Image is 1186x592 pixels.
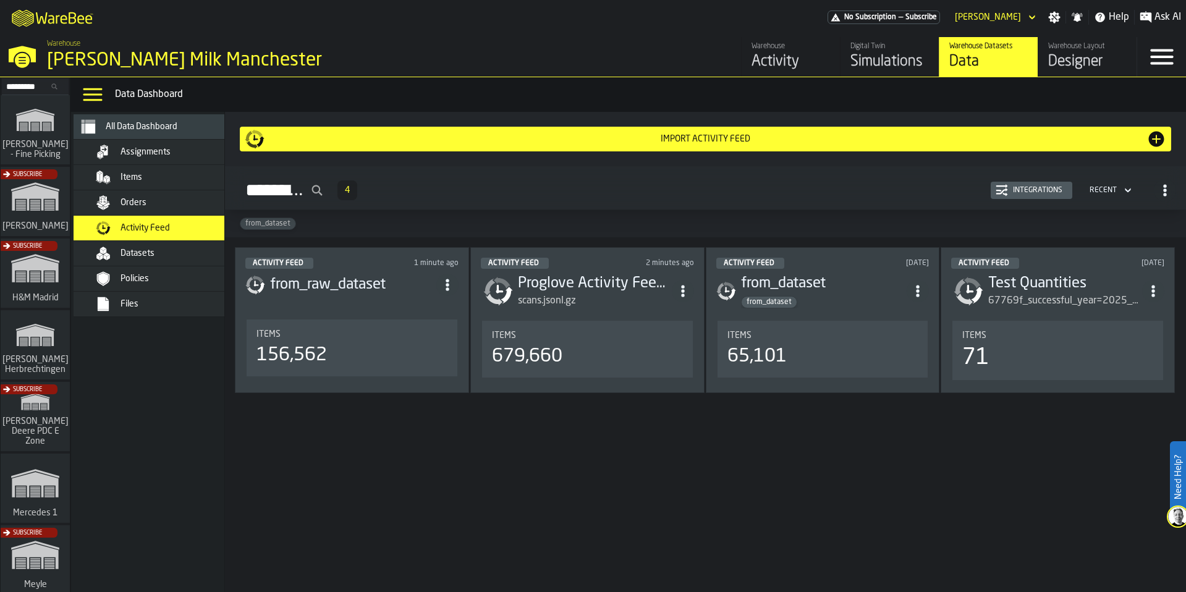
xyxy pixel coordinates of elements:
div: DropdownMenuValue-4 [1090,186,1117,195]
a: link-to-/wh/i/48cbecf7-1ea2-4bc9-a439-03d5b66e1a58/simulations [1,95,70,167]
span: Subscribe [13,243,42,250]
li: menu Policies [74,266,247,292]
li: menu Files [74,292,247,317]
a: link-to-/wh/i/1653e8cc-126b-480f-9c47-e01e76aa4a88/simulations [1,167,70,239]
span: Orders [121,198,146,208]
li: menu Activity Feed [74,216,247,241]
label: button-toggle-Data Menu [75,82,110,107]
div: stat-Items [482,321,693,378]
span: Subscribe [905,13,937,22]
div: DropdownMenuValue-Pavle Vasic [955,12,1021,22]
span: Warehouse [47,40,80,48]
div: [PERSON_NAME] Milk Manchester [47,49,381,72]
section: card-DataDashboardCard [716,318,930,380]
span: Subscribe [13,386,42,393]
div: DropdownMenuValue-Pavle Vasic [950,10,1038,25]
span: from_dataset [240,219,295,228]
div: Updated: 8/8/2025, 5:23:39 PM Created: 8/8/2025, 5:20:47 PM [858,259,929,268]
a: link-to-/wh/i/f0a6b354-7883-413a-84ff-a65eb9c31f03/simulations [1,310,70,382]
div: Title [962,331,1153,340]
section: card-DataDashboardCard [481,318,694,380]
div: scans.jsonl.gz [518,294,672,308]
li: menu All Data Dashboard [74,114,247,140]
div: stat-Items [718,321,928,378]
a: link-to-/wh/i/b09612b5-e9f1-4a3a-b0a4-784729d61419/pricing/ [828,11,940,24]
div: Title [492,331,683,340]
span: from_dataset [742,298,797,307]
a: link-to-/wh/i/b09612b5-e9f1-4a3a-b0a4-784729d61419/designer [1038,37,1137,77]
div: ButtonLoadMore-Load More-Prev-First-Last [333,180,362,200]
a: link-to-/wh/i/9d85c013-26f4-4c06-9c7d-6d35b33af13a/simulations [1,382,70,454]
span: All Data Dashboard [106,122,177,132]
a: link-to-/wh/i/0438fb8c-4a97-4a5b-bcc6-2889b6922db0/simulations [1,239,70,310]
span: Help [1109,10,1129,25]
div: Import Activity Feed [265,134,1146,144]
span: Activity Feed [724,260,774,267]
li: menu Orders [74,190,247,216]
span: Policies [121,274,149,284]
h3: from_dataset [741,274,907,294]
div: Data Dashboard [115,87,1181,102]
span: Activity Feed [253,260,303,267]
div: stat-Items [952,321,1163,380]
span: Items [727,331,752,340]
div: Warehouse Datasets [949,42,1028,51]
section: card-DataDashboardCard [245,317,459,379]
span: Datasets [121,248,155,258]
div: DropdownMenuValue-4 [1085,183,1134,198]
div: Simulations [850,52,929,72]
a: link-to-/wh/i/b09612b5-e9f1-4a3a-b0a4-784729d61419/data [939,37,1038,77]
span: Items [962,331,986,340]
span: No Subscription [844,13,896,22]
div: Data [949,52,1028,72]
h3: Test Quantities [988,274,1142,294]
a: link-to-/wh/i/a24a3e22-db74-4543-ba93-f633e23cdb4e/simulations [1,454,70,525]
span: Assignments [121,147,171,157]
span: Items [121,172,142,182]
a: link-to-/wh/i/b09612b5-e9f1-4a3a-b0a4-784729d61419/simulations [840,37,939,77]
span: Mercedes 1 [11,508,60,518]
div: Updated: 8/25/2025, 5:49:28 PM Created: 6/6/2025, 11:56:44 AM [622,259,693,268]
div: status-5 2 [481,258,549,269]
label: button-toggle-Menu [1137,37,1186,77]
div: Title [256,329,447,339]
span: — [899,13,903,22]
li: menu Items [74,165,247,190]
h3: Proglove Activity Feed (no trolleys) [518,274,672,294]
label: Need Help? [1171,442,1185,512]
h2: button-Activity Feed [225,166,1186,210]
div: Integrations [1008,186,1067,195]
div: ItemListCard-DashboardItemContainer [941,247,1175,393]
div: status-5 2 [951,258,1019,269]
div: 67769f_successful_year=2025_month=08_day=04_cc-ioteventarchive-ingestion-4-2025-08-04-12-05-30-74... [988,294,1142,308]
span: Items [256,329,281,339]
div: Warehouse Layout [1048,42,1127,51]
h3: from_raw_dataset [270,275,436,295]
div: Designer [1048,52,1127,72]
div: Menu Subscription [828,11,940,24]
div: ItemListCard-DashboardItemContainer [235,247,469,393]
span: Subscribe [13,171,42,178]
li: menu Assignments [74,140,247,165]
div: 65,101 [727,345,787,368]
div: scans.jsonl.gz [518,294,576,308]
div: 679,660 [492,345,562,368]
div: status-5 2 [245,258,313,269]
div: Updated: 8/7/2025, 11:36:30 AM Created: 8/4/2025, 2:42:11 PM [1093,259,1164,268]
span: Activity Feed [488,260,539,267]
div: Warehouse [752,42,830,51]
section: card-DataDashboardCard [951,318,1164,383]
div: 156,562 [256,344,327,366]
label: button-toggle-Ask AI [1135,10,1186,25]
div: Title [727,331,918,340]
span: Files [121,299,138,309]
span: Items [492,331,516,340]
span: Activity Feed [959,260,1009,267]
span: Activity Feed [121,223,170,233]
